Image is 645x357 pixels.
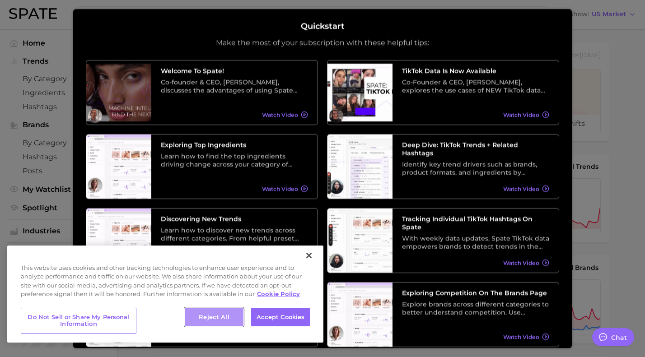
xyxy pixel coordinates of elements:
div: With weekly data updates, Spate TikTok data empowers brands to detect trends in the earliest stag... [402,234,549,250]
span: Watch Video [503,334,539,340]
span: Watch Video [503,185,539,192]
div: Privacy [7,246,323,343]
h3: Exploring Top Ingredients [161,141,308,149]
h3: Exploring Competition on the Brands Page [402,289,549,297]
button: Close [299,246,319,265]
a: More information about your privacy, opens in a new tab [257,290,300,297]
a: Exploring Top IngredientsLearn how to find the top ingredients driving change across your categor... [86,134,318,199]
a: Tracking Individual TikTok Hashtags on SpateWith weekly data updates, Spate TikTok data empowers ... [327,208,559,273]
h3: Discovering New Trends [161,215,308,223]
p: Make the most of your subscription with these helpful tips: [216,38,429,47]
a: Discovering New TrendsLearn how to discover new trends across different categories. From helpful ... [86,208,318,273]
a: Deep Dive: TikTok Trends + Related HashtagsIdentify key trend drivers such as brands, product for... [327,134,559,199]
a: TikTok data is now availableCo-Founder & CEO, [PERSON_NAME], explores the use cases of NEW TikTok... [327,60,559,125]
h3: Tracking Individual TikTok Hashtags on Spate [402,215,549,231]
div: Explore brands across different categories to better understand competition. Use different preset... [402,300,549,316]
div: Cookie banner [7,246,323,343]
div: Co-Founder & CEO, [PERSON_NAME], explores the use cases of NEW TikTok data and its relationship w... [402,78,549,94]
h3: Deep Dive: TikTok Trends + Related Hashtags [402,141,549,157]
div: Learn how to find the top ingredients driving change across your category of choice. From broad c... [161,152,308,168]
div: Learn how to discover new trends across different categories. From helpful preset filters to diff... [161,226,308,242]
button: Reject All [185,308,243,327]
span: Watch Video [503,111,539,118]
div: Co-founder & CEO, [PERSON_NAME], discusses the advantages of using Spate data as well as its vari... [161,78,308,94]
span: Watch Video [262,185,298,192]
span: Watch Video [262,111,298,118]
h3: TikTok data is now available [402,67,549,75]
h3: Welcome to Spate! [161,67,308,75]
button: Do Not Sell or Share My Personal Information [21,308,136,334]
a: Exploring Competition on the Brands PageExplore brands across different categories to better unde... [327,282,559,347]
div: This website uses cookies and other tracking technologies to enhance user experience and to analy... [7,264,323,303]
a: Welcome to Spate!Co-founder & CEO, [PERSON_NAME], discusses the advantages of using Spate data as... [86,60,318,125]
h2: Quickstart [301,22,345,32]
button: Accept Cookies [251,308,310,327]
span: Watch Video [503,260,539,266]
div: Identify key trend drivers such as brands, product formats, and ingredients by leveraging a categ... [402,160,549,176]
